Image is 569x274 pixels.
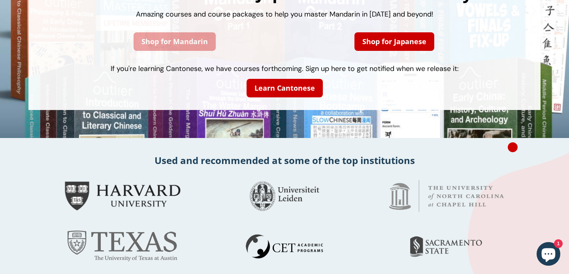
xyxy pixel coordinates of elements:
[534,242,563,268] inbox-online-store-chat: Shopify online store chat
[134,32,216,51] a: Shop for Mandarin
[111,64,459,73] span: If you're learning Cantonese, we have courses forthcoming. Sign up here to get notified when we r...
[136,9,433,19] span: Amazing courses and course packages to help you master Mandarin in [DATE] and beyond!
[247,79,323,97] a: Learn Cantonese
[354,32,434,51] a: Shop for Japanese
